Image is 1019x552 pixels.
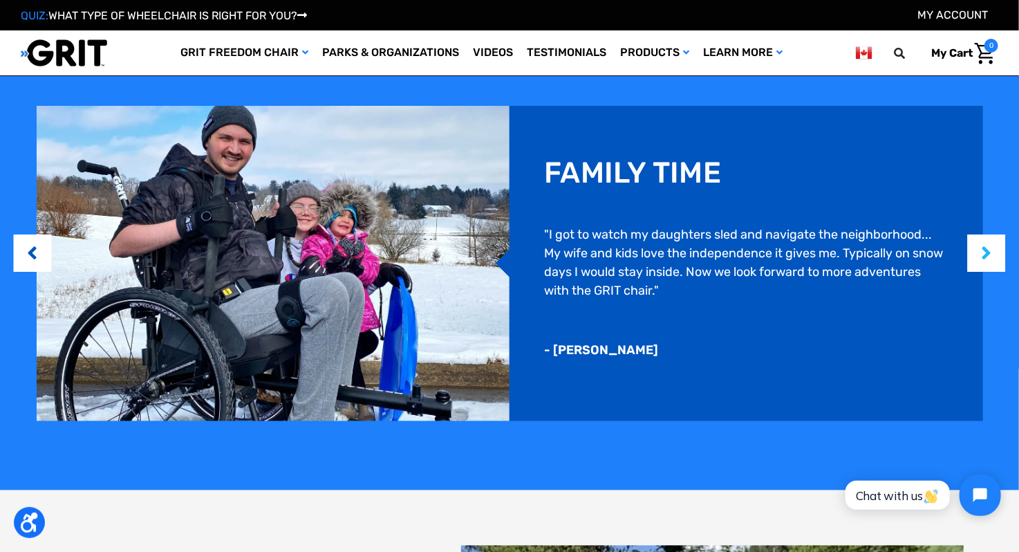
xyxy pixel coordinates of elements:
button: Next [980,232,993,275]
span: QUIZ: [21,9,48,22]
a: Testimonials [520,30,613,75]
a: Videos [466,30,520,75]
img: Cart [975,43,995,64]
a: Learn More [696,30,789,75]
input: Search [900,39,921,68]
h3: FAMILY TIME [544,156,721,190]
img: reviews-1.png [37,106,510,421]
a: GRIT Freedom Chair [174,30,315,75]
img: GRIT All-Terrain Wheelchair and Mobility Equipment [21,39,107,67]
button: Previous [26,232,39,275]
p: "I got to watch my daughters sled and navigate the neighborhood... My wife and kids love the inde... [544,226,948,301]
a: QUIZ:WHAT TYPE OF WHEELCHAIR IS RIGHT FOR YOU? [21,9,307,22]
iframe: Tidio Chat [830,463,1013,528]
a: Cart with 0 items [921,39,998,68]
a: Products [613,30,696,75]
span: My Cart [931,46,973,59]
img: ca.png [856,44,872,62]
a: Account [917,8,988,21]
p: - [PERSON_NAME] [544,342,658,360]
a: Parks & Organizations [315,30,466,75]
span: Phone Number [221,57,296,70]
span: 0 [984,39,998,53]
